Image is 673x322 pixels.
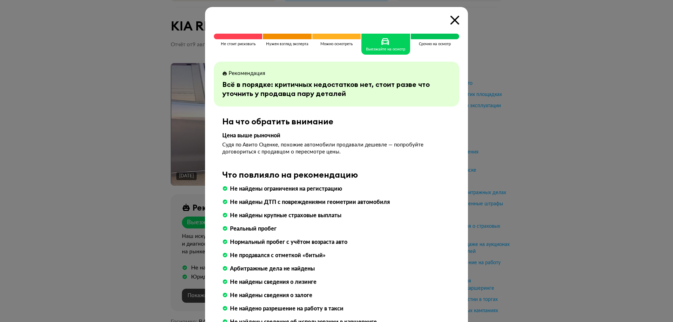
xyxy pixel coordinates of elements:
div: Что повлияло на рекомендацию [222,170,451,179]
div: Цена выше рыночной [222,132,451,139]
div: Не найдены ДТП с повреждениями геометрии автомобиля [230,198,390,206]
div: Не найдены крупные страховые выплаты [230,212,341,219]
div: Всё в порядке: критичных недостатков нет, стоит разве что уточнить у продавца пару деталей [222,80,451,98]
div: Не продавался с отметкой «битый» [230,252,326,259]
div: Судя по Авито Оценке, похожие автомобили продавали дешевле — попробуйте договориться с продавцом ... [222,142,451,156]
div: Не найдены сведения о залоге [230,292,312,299]
div: Рекомендация [229,70,265,77]
div: Можно осмотреть [312,42,361,46]
div: Арбитражные дела не найдены [230,265,315,273]
div: Не найдены сведения о лизинге [230,278,317,286]
div: На что обратить внимание [222,116,451,126]
div: Нужен взгляд эксперта [263,42,311,46]
div: Срочно на осмотр [411,42,459,46]
div: Не найдено разрешение на работу в такси [230,305,344,313]
div: Нормальный пробег с учётом возраста авто [230,238,347,246]
div: Не найдены ограничения на регистрацию [230,185,342,193]
div: Не стоит рисковать [214,42,262,46]
div: Реальный пробег [230,225,277,233]
div: Выезжайте на осмотр [366,47,405,52]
